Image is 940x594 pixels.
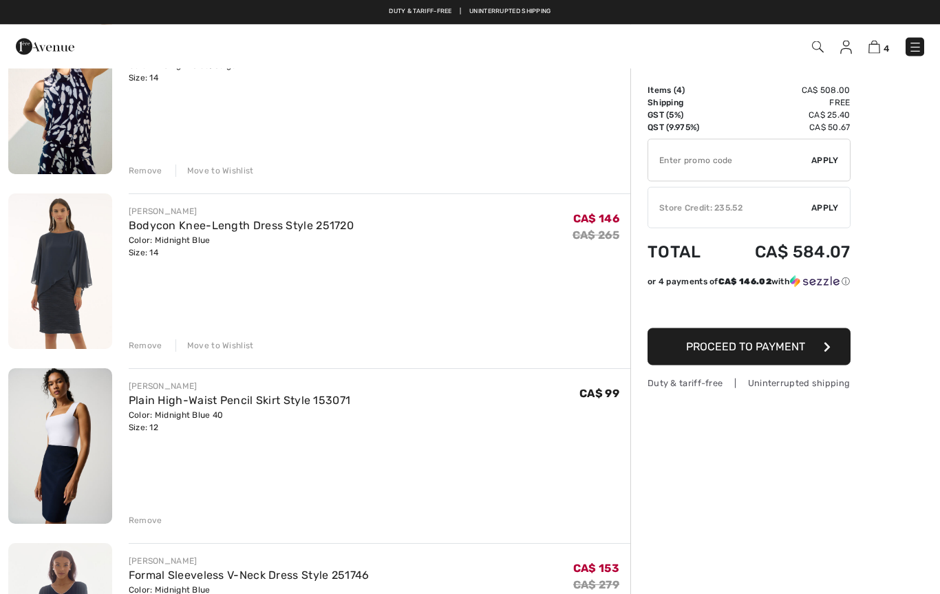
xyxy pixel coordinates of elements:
[648,293,851,323] iframe: PayPal-paypal
[389,8,551,14] a: Duty & tariff-free | Uninterrupted shipping
[8,19,112,175] img: Chic Abstract Sleeveless Top Style 251251
[129,410,351,434] div: Color: Midnight Blue 40 Size: 12
[175,165,254,178] div: Move to Wishlist
[129,340,162,352] div: Remove
[573,213,619,226] span: CA$ 146
[720,121,850,134] td: CA$ 50.67
[648,202,811,214] div: Store Credit: 235.52
[648,96,720,109] td: Shipping
[648,229,720,275] td: Total
[8,194,112,350] img: Bodycon Knee-Length Dress Style 251720
[16,33,74,61] img: 1ère Avenue
[720,229,850,275] td: CA$ 584.07
[648,140,811,181] input: Promo code
[573,579,619,592] s: CA$ 279
[840,41,852,54] img: My Info
[812,41,824,53] img: Search
[129,515,162,527] div: Remove
[648,84,720,96] td: Items ( )
[129,394,351,407] a: Plain High-Waist Pencil Skirt Style 153071
[718,277,771,286] span: CA$ 146.02
[648,121,720,134] td: QST (9.975%)
[648,275,851,288] div: or 4 payments of with
[908,41,922,54] img: Menu
[720,96,850,109] td: Free
[573,229,619,242] s: CA$ 265
[868,41,880,54] img: Shopping Bag
[579,388,619,401] span: CA$ 99
[811,154,839,167] span: Apply
[16,39,74,52] a: 1ère Avenue
[175,340,254,352] div: Move to Wishlist
[720,109,850,121] td: CA$ 25.40
[129,569,370,582] a: Formal Sleeveless V-Neck Dress Style 251746
[8,369,112,524] img: Plain High-Waist Pencil Skirt Style 153071
[648,109,720,121] td: GST (5%)
[884,43,889,54] span: 4
[686,340,805,353] span: Proceed to Payment
[648,328,851,365] button: Proceed to Payment
[790,275,840,288] img: Sezzle
[129,220,354,233] a: Bodycon Knee-Length Dress Style 251720
[868,39,889,55] a: 4
[648,376,851,390] div: Duty & tariff-free | Uninterrupted shipping
[129,555,370,568] div: [PERSON_NAME]
[573,562,619,575] span: CA$ 153
[129,206,354,218] div: [PERSON_NAME]
[129,60,353,85] div: Color: Midnight blue/beige Size: 14
[676,85,682,95] span: 4
[129,165,162,178] div: Remove
[648,275,851,293] div: or 4 payments ofCA$ 146.02withSezzle Click to learn more about Sezzle
[129,381,351,393] div: [PERSON_NAME]
[129,235,354,259] div: Color: Midnight Blue Size: 14
[811,202,839,214] span: Apply
[720,84,850,96] td: CA$ 508.00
